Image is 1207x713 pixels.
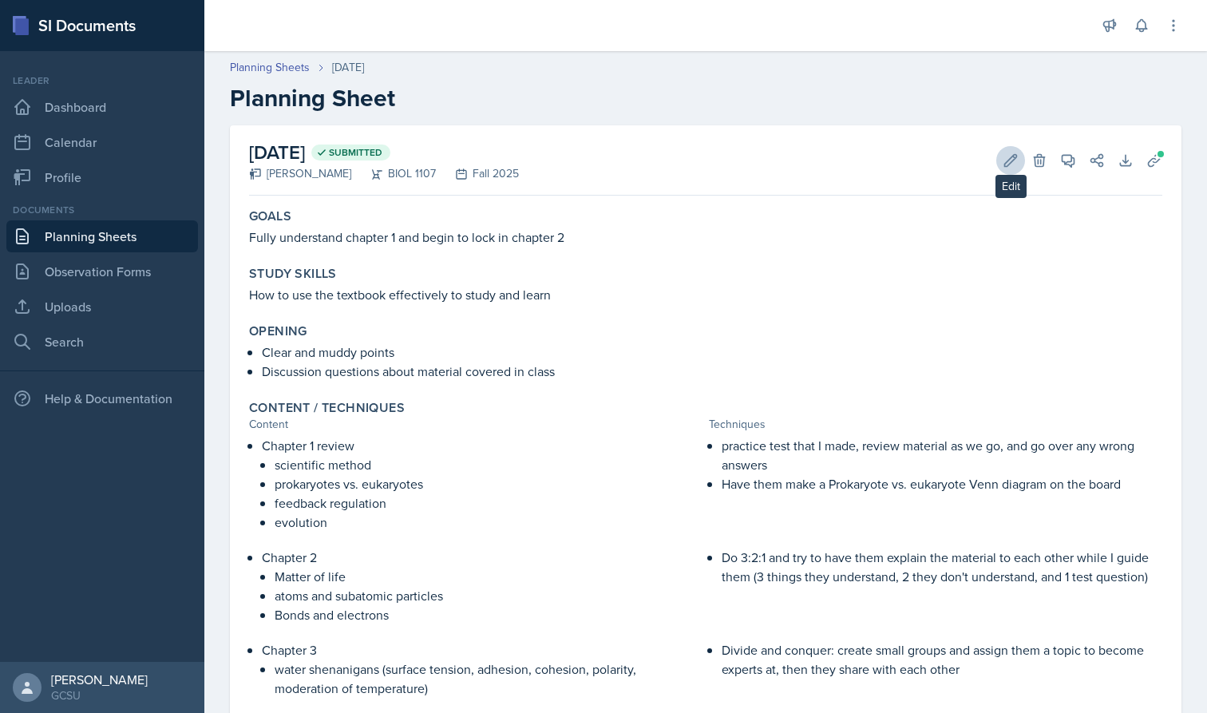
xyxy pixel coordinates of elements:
[249,208,291,224] label: Goals
[275,455,702,474] p: scientific method
[709,416,1162,433] div: Techniques
[329,146,382,159] span: Submitted
[249,323,307,339] label: Opening
[6,291,198,323] a: Uploads
[262,362,1162,381] p: Discussion questions about material covered in class
[249,285,1162,304] p: How to use the textbook effectively to study and learn
[6,220,198,252] a: Planning Sheets
[6,161,198,193] a: Profile
[249,165,351,182] div: [PERSON_NAME]
[230,84,1181,113] h2: Planning Sheet
[249,138,519,167] h2: [DATE]
[275,605,702,624] p: Bonds and electrons
[436,165,519,182] div: Fall 2025
[722,436,1162,474] p: practice test that I made, review material as we go, and go over any wrong answers
[6,126,198,158] a: Calendar
[249,266,337,282] label: Study Skills
[275,474,702,493] p: prokaryotes vs. eukaryotes
[332,59,364,76] div: [DATE]
[6,203,198,217] div: Documents
[275,567,702,586] p: Matter of life
[51,687,148,703] div: GCSU
[249,416,702,433] div: Content
[996,146,1025,175] button: Edit
[275,586,702,605] p: atoms and subatomic particles
[230,59,310,76] a: Planning Sheets
[262,436,702,455] p: Chapter 1 review
[6,382,198,414] div: Help & Documentation
[51,671,148,687] div: [PERSON_NAME]
[6,326,198,358] a: Search
[722,548,1162,586] p: Do 3:2:1 and try to have them explain the material to each other while I guide them (3 things the...
[249,228,1162,247] p: Fully understand chapter 1 and begin to lock in chapter 2
[262,640,702,660] p: Chapter 3
[351,165,436,182] div: BIOL 1107
[275,660,702,698] p: water shenanigans (surface tension, adhesion, cohesion, polarity, moderation of temperature)
[275,513,702,532] p: evolution
[262,548,702,567] p: Chapter 2
[262,343,1162,362] p: Clear and muddy points
[722,640,1162,679] p: Divide and conquer: create small groups and assign them a topic to become experts at, then they s...
[722,474,1162,493] p: Have them make a Prokaryote vs. eukaryote Venn diagram on the board
[6,73,198,88] div: Leader
[275,493,702,513] p: feedback regulation
[249,400,405,416] label: Content / Techniques
[6,91,198,123] a: Dashboard
[6,255,198,287] a: Observation Forms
